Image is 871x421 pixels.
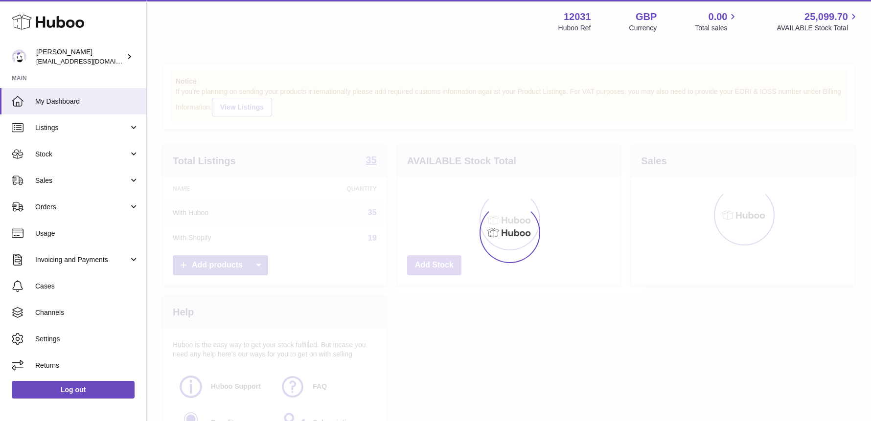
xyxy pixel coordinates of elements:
[709,10,728,23] span: 0.00
[35,255,129,265] span: Invoicing and Payments
[777,23,859,33] span: AVAILABLE Stock Total
[558,23,591,33] div: Huboo Ref
[36,47,124,66] div: [PERSON_NAME]
[35,150,129,159] span: Stock
[35,282,139,291] span: Cases
[12,49,26,64] img: admin@makewellforyou.com
[35,202,129,212] span: Orders
[777,10,859,33] a: 25,099.70 AVAILABLE Stock Total
[35,97,139,106] span: My Dashboard
[695,10,738,33] a: 0.00 Total sales
[695,23,738,33] span: Total sales
[35,361,139,370] span: Returns
[35,308,139,317] span: Channels
[629,23,657,33] div: Currency
[35,334,139,344] span: Settings
[12,381,135,399] a: Log out
[36,57,144,65] span: [EMAIL_ADDRESS][DOMAIN_NAME]
[35,123,129,133] span: Listings
[636,10,657,23] strong: GBP
[804,10,848,23] span: 25,099.70
[35,176,129,185] span: Sales
[564,10,591,23] strong: 12031
[35,229,139,238] span: Usage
